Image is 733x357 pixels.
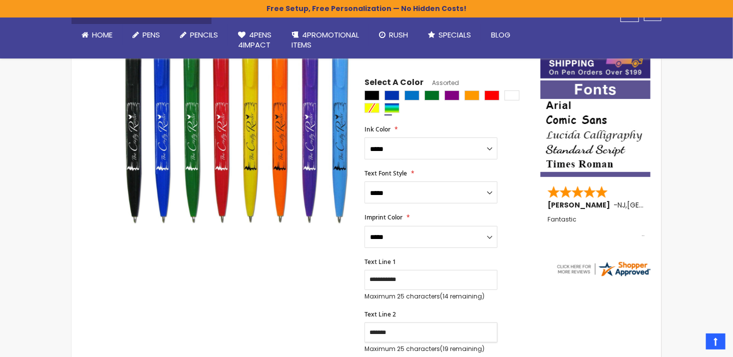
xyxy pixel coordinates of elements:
[547,200,613,210] span: [PERSON_NAME]
[228,24,281,56] a: 4Pens4impact
[122,24,170,46] a: Pens
[464,90,479,100] div: Orange
[142,29,160,40] span: Pens
[71,24,122,46] a: Home
[491,29,510,40] span: Blog
[440,344,484,353] span: (19 remaining)
[444,90,459,100] div: Purple
[547,216,644,237] div: Fantastic
[423,78,459,87] span: Assorted
[384,103,399,113] div: Assorted
[404,90,419,100] div: Blue Light
[555,271,651,280] a: 4pens.com certificate URL
[440,292,484,300] span: (14 remaining)
[627,200,700,210] span: [GEOGRAPHIC_DATA]
[706,333,725,349] a: Top
[364,90,379,100] div: Black
[364,345,497,353] p: Maximum 25 characters
[540,80,650,177] img: font-personalization-examples
[481,24,520,46] a: Blog
[438,29,471,40] span: Specials
[190,29,218,40] span: Pencils
[364,257,396,266] span: Text Line 1
[364,169,407,177] span: Text Font Style
[555,260,651,278] img: 4pens.com widget logo
[364,213,402,221] span: Imprint Color
[281,24,369,56] a: 4PROMOTIONALITEMS
[424,90,439,100] div: Green
[418,24,481,46] a: Specials
[540,42,650,78] img: Free shipping on orders over $199
[364,77,423,90] span: Select A Color
[170,24,228,46] a: Pencils
[384,90,399,100] div: Blue
[389,29,408,40] span: Rush
[364,292,497,300] p: Maximum 25 characters
[92,29,112,40] span: Home
[504,90,519,100] div: White
[613,200,700,210] span: - ,
[364,125,390,133] span: Ink Color
[369,24,418,46] a: Rush
[291,29,359,50] span: 4PROMOTIONAL ITEMS
[617,200,625,210] span: NJ
[238,29,271,50] span: 4Pens 4impact
[484,90,499,100] div: Red
[364,310,396,318] span: Text Line 2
